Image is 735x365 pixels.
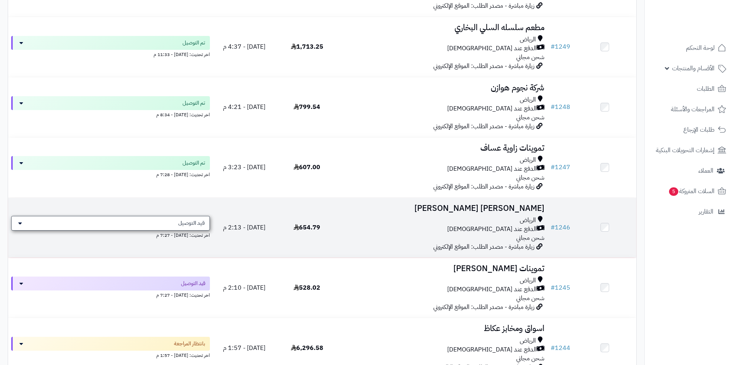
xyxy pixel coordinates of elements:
span: لوحة التحكم [686,42,715,53]
span: زيارة مباشرة - مصدر الطلب: الموقع الإلكتروني [433,182,534,191]
span: الرياض [520,95,536,104]
div: اخر تحديث: [DATE] - 7:28 م [11,170,210,178]
span: [DATE] - 1:57 م [223,343,265,353]
span: الدفع عند [DEMOGRAPHIC_DATA] [447,345,537,354]
span: زيارة مباشرة - مصدر الطلب: الموقع الإلكتروني [433,61,534,71]
span: # [551,223,555,232]
span: 654.79 [294,223,320,232]
div: اخر تحديث: [DATE] - 1:57 م [11,351,210,359]
a: #1246 [551,223,570,232]
h3: اسواق ومخابز عكاظ [341,324,544,333]
span: الرياض [520,216,536,225]
span: [DATE] - 3:23 م [223,163,265,172]
div: اخر تحديث: [DATE] - 8:34 م [11,110,210,118]
span: زيارة مباشرة - مصدر الطلب: الموقع الإلكتروني [433,242,534,251]
h3: شركة نجوم هوازن [341,83,544,92]
span: 528.02 [294,283,320,292]
a: #1244 [551,343,570,353]
a: إشعارات التحويلات البنكية [649,141,730,160]
a: #1247 [551,163,570,172]
a: الطلبات [649,80,730,98]
div: اخر تحديث: [DATE] - 7:27 م [11,290,210,299]
span: الدفع عند [DEMOGRAPHIC_DATA] [447,44,537,53]
span: العملاء [698,165,713,176]
a: #1245 [551,283,570,292]
span: الرياض [520,35,536,44]
span: شحن مجاني [516,173,544,182]
span: تم التوصيل [182,99,205,107]
span: المراجعات والأسئلة [671,104,715,115]
span: الرياض [520,156,536,165]
span: الأقسام والمنتجات [672,63,715,74]
div: اخر تحديث: [DATE] - 7:27 م [11,231,210,239]
span: بانتظار المراجعة [174,340,205,348]
span: [DATE] - 2:10 م [223,283,265,292]
a: #1248 [551,102,570,112]
span: طلبات الإرجاع [683,124,715,135]
span: تم التوصيل [182,39,205,47]
span: الدفع عند [DEMOGRAPHIC_DATA] [447,225,537,234]
h3: تموينات زاوية عساف [341,144,544,153]
a: العملاء [649,161,730,180]
span: الدفع عند [DEMOGRAPHIC_DATA] [447,165,537,173]
span: قيد التوصيل [178,219,205,227]
span: 5 [669,187,679,196]
a: #1249 [551,42,570,51]
a: المراجعات والأسئلة [649,100,730,119]
span: السلات المتروكة [668,186,715,197]
span: قيد التوصيل [181,280,205,287]
h3: [PERSON_NAME] [PERSON_NAME] [341,204,544,213]
div: اخر تحديث: [DATE] - 11:33 م [11,50,210,58]
span: # [551,343,555,353]
span: الطلبات [697,83,715,94]
span: الرياض [520,336,536,345]
span: [DATE] - 2:13 م [223,223,265,232]
a: السلات المتروكة5 [649,182,730,200]
span: # [551,283,555,292]
a: لوحة التحكم [649,39,730,57]
h3: مطعم سلسله السلي البخاري [341,23,544,32]
span: # [551,42,555,51]
span: الرياض [520,276,536,285]
span: الدفع عند [DEMOGRAPHIC_DATA] [447,104,537,113]
span: 607.00 [294,163,320,172]
span: شحن مجاني [516,294,544,303]
span: شحن مجاني [516,233,544,243]
span: شحن مجاني [516,354,544,363]
span: الدفع عند [DEMOGRAPHIC_DATA] [447,285,537,294]
a: التقارير [649,202,730,221]
span: 799.54 [294,102,320,112]
span: [DATE] - 4:37 م [223,42,265,51]
h3: تموينات [PERSON_NAME] [341,264,544,273]
span: شحن مجاني [516,113,544,122]
span: # [551,102,555,112]
span: التقارير [699,206,713,217]
span: 6,296.58 [291,343,323,353]
a: طلبات الإرجاع [649,121,730,139]
img: logo-2.png [683,12,728,28]
span: زيارة مباشرة - مصدر الطلب: الموقع الإلكتروني [433,1,534,10]
span: إشعارات التحويلات البنكية [656,145,715,156]
span: شحن مجاني [516,53,544,62]
span: # [551,163,555,172]
span: 1,713.25 [291,42,323,51]
span: تم التوصيل [182,159,205,167]
span: زيارة مباشرة - مصدر الطلب: الموقع الإلكتروني [433,122,534,131]
span: زيارة مباشرة - مصدر الطلب: الموقع الإلكتروني [433,302,534,312]
span: [DATE] - 4:21 م [223,102,265,112]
